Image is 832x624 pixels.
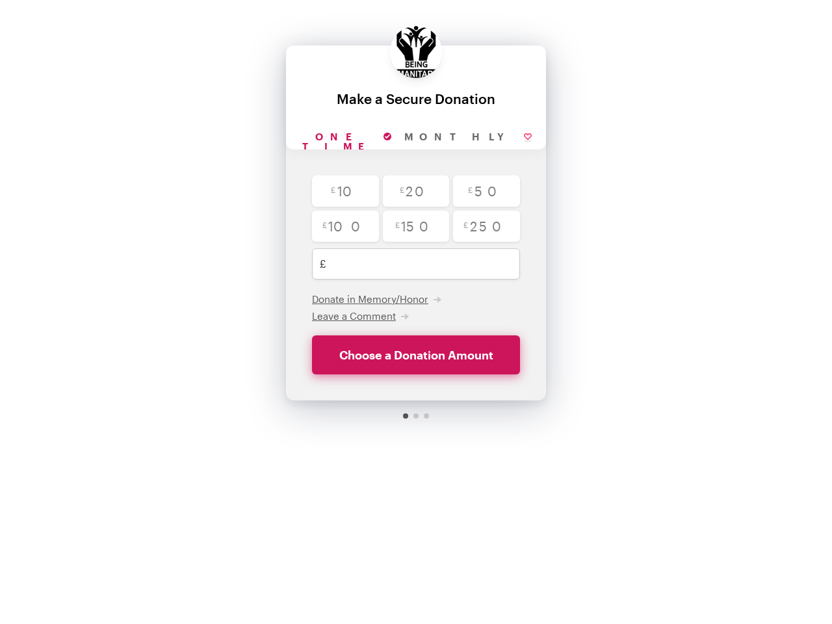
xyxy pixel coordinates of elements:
[312,335,520,374] button: Choose a Donation Amount
[312,309,409,322] button: Leave a Comment
[299,91,533,106] div: Make a Secure Donation
[312,293,428,305] span: Donate in Memory/Honor
[312,292,441,305] button: Donate in Memory/Honor
[312,310,396,322] span: Leave a Comment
